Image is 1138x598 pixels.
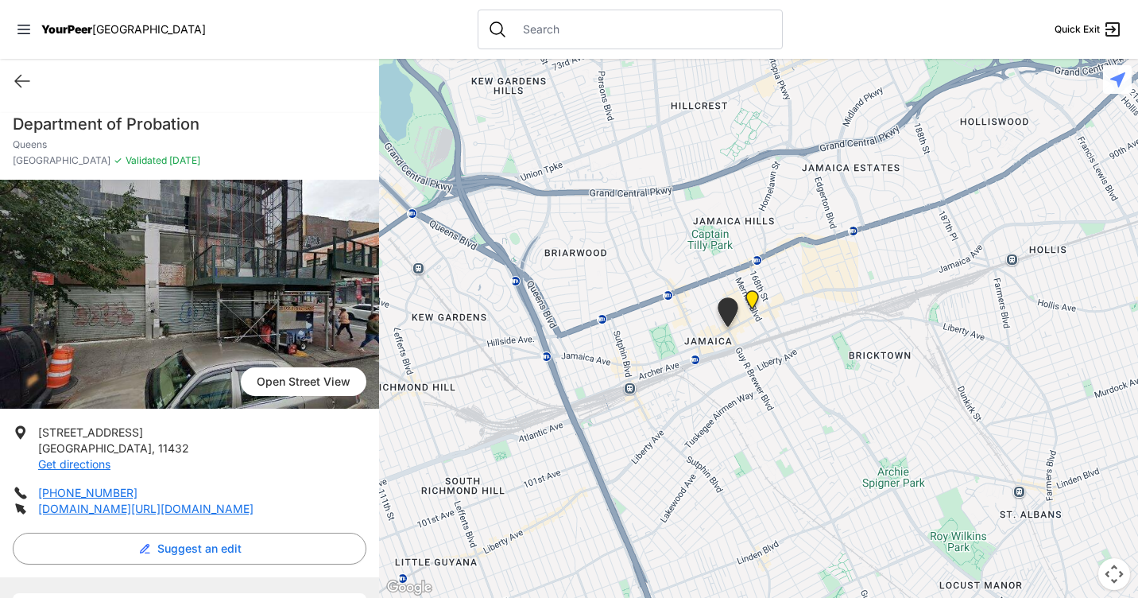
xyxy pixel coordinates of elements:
[126,154,167,166] span: Validated
[41,25,206,34] a: YourPeer[GEOGRAPHIC_DATA]
[38,425,143,439] span: [STREET_ADDRESS]
[38,502,254,515] a: [DOMAIN_NAME][URL][DOMAIN_NAME]
[158,441,189,455] span: 11432
[383,577,435,598] a: Open this area in Google Maps (opens a new window)
[41,22,92,36] span: YourPeer
[742,290,762,316] div: Jamaica DYCD Youth Drop-in Center - Safe Space (grey door between Tabernacle of Prayer and Hot Po...
[157,541,242,557] span: Suggest an edit
[1055,20,1122,39] a: Quick Exit
[1098,558,1130,590] button: Map camera controls
[714,297,741,333] div: Queens
[167,154,200,166] span: [DATE]
[38,486,137,499] a: [PHONE_NUMBER]
[38,441,152,455] span: [GEOGRAPHIC_DATA]
[92,22,206,36] span: [GEOGRAPHIC_DATA]
[13,154,110,167] span: [GEOGRAPHIC_DATA]
[383,577,435,598] img: Google
[13,533,366,565] button: Suggest an edit
[38,457,110,471] a: Get directions
[513,21,772,37] input: Search
[152,441,155,455] span: ,
[13,113,366,135] h1: Department of Probation
[13,138,366,151] p: Queens
[241,367,366,396] span: Open Street View
[114,154,122,167] span: ✓
[1055,23,1100,36] span: Quick Exit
